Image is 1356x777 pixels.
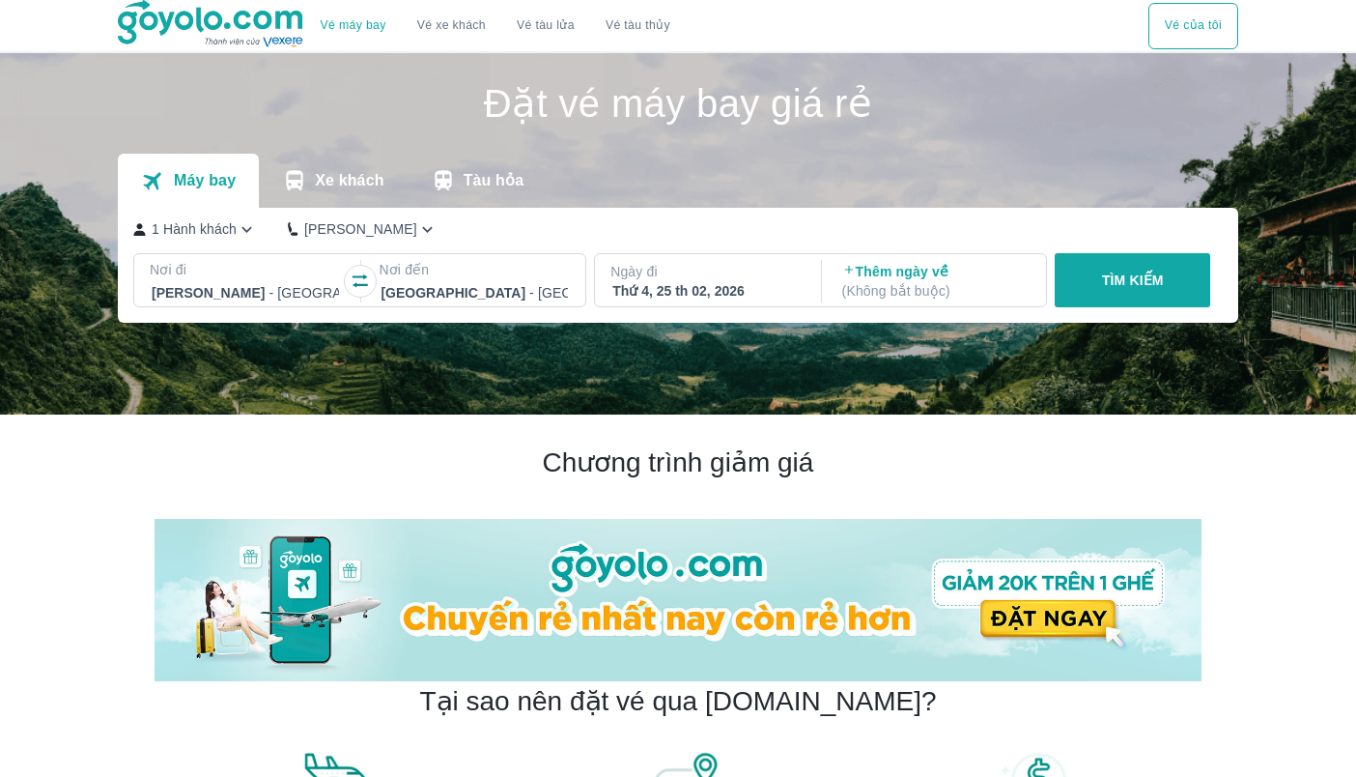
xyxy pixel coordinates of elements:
p: Ngày đi [610,262,802,281]
h2: Chương trình giảm giá [155,446,1201,480]
a: Vé tàu lửa [501,3,590,49]
p: Nơi đến [379,260,570,279]
button: TÌM KIẾM [1055,253,1210,307]
p: TÌM KIẾM [1102,271,1164,290]
button: Vé của tôi [1148,3,1238,49]
a: Vé xe khách [417,18,486,33]
p: Xe khách [315,171,383,190]
a: Vé máy bay [321,18,386,33]
div: Thứ 4, 25 th 02, 2026 [612,281,800,301]
p: 1 Hành khách [152,219,237,239]
h1: Đặt vé máy bay giá rẻ [118,84,1238,123]
button: Vé tàu thủy [590,3,686,49]
button: [PERSON_NAME] [288,219,438,240]
button: 1 Hành khách [133,219,257,240]
div: transportation tabs [118,154,547,208]
p: ( Không bắt buộc ) [842,281,1030,301]
p: Tàu hỏa [464,171,524,190]
p: Thêm ngày về [842,262,1030,301]
p: Nơi đi [150,260,341,279]
div: choose transportation mode [1148,3,1238,49]
p: [PERSON_NAME] [304,219,417,239]
h2: Tại sao nên đặt vé qua [DOMAIN_NAME]? [419,684,936,719]
div: choose transportation mode [305,3,686,49]
p: Máy bay [174,171,236,190]
img: banner-home [155,519,1201,681]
